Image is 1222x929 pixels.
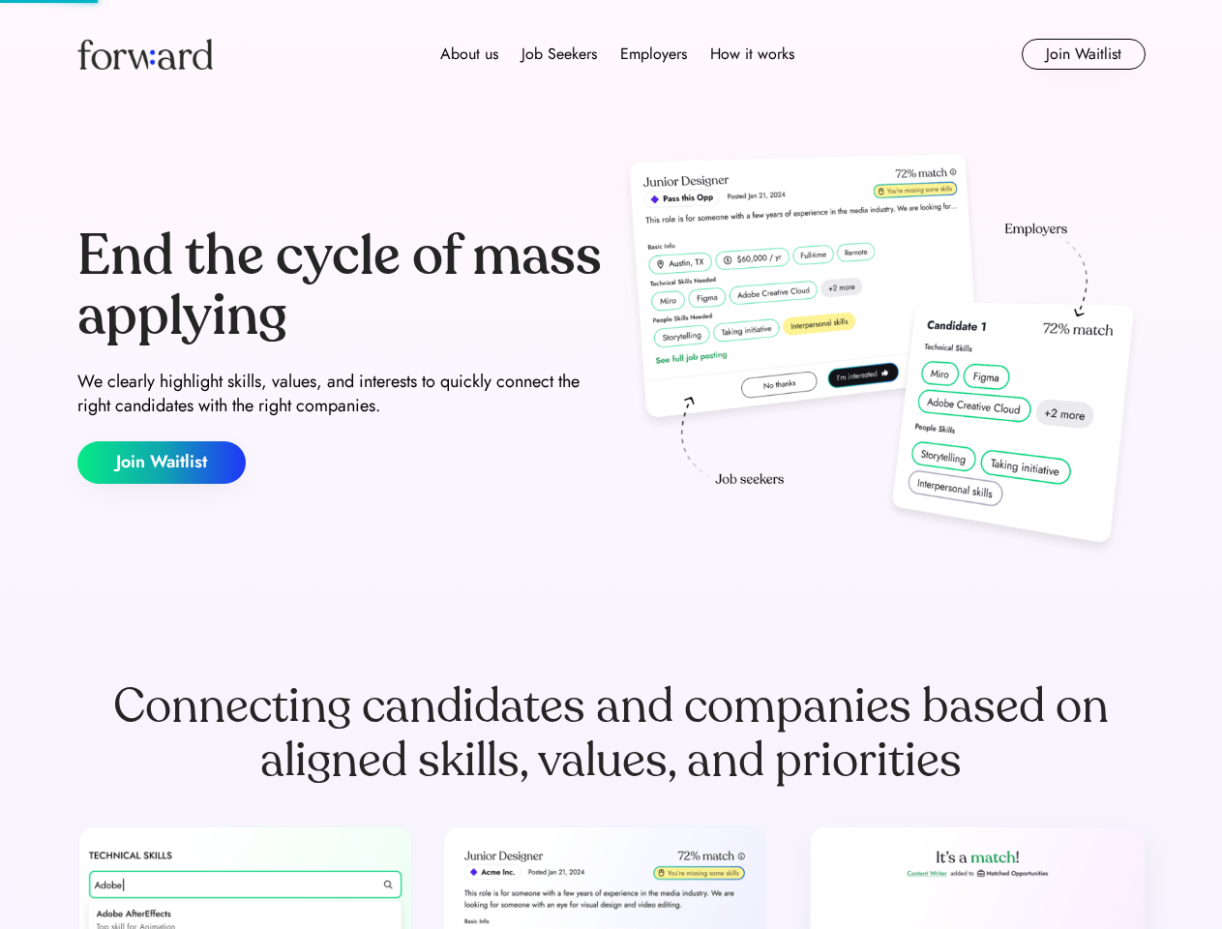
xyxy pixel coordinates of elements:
div: Connecting candidates and companies based on aligned skills, values, and priorities [77,679,1146,788]
div: Employers [620,43,687,66]
div: Job Seekers [522,43,597,66]
img: hero-image.png [619,147,1146,563]
button: Join Waitlist [1022,39,1146,70]
div: We clearly highlight skills, values, and interests to quickly connect the right candidates with t... [77,370,604,418]
img: Forward logo [77,39,213,70]
div: End the cycle of mass applying [77,226,604,345]
button: Join Waitlist [77,441,246,484]
div: About us [440,43,498,66]
div: How it works [710,43,794,66]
